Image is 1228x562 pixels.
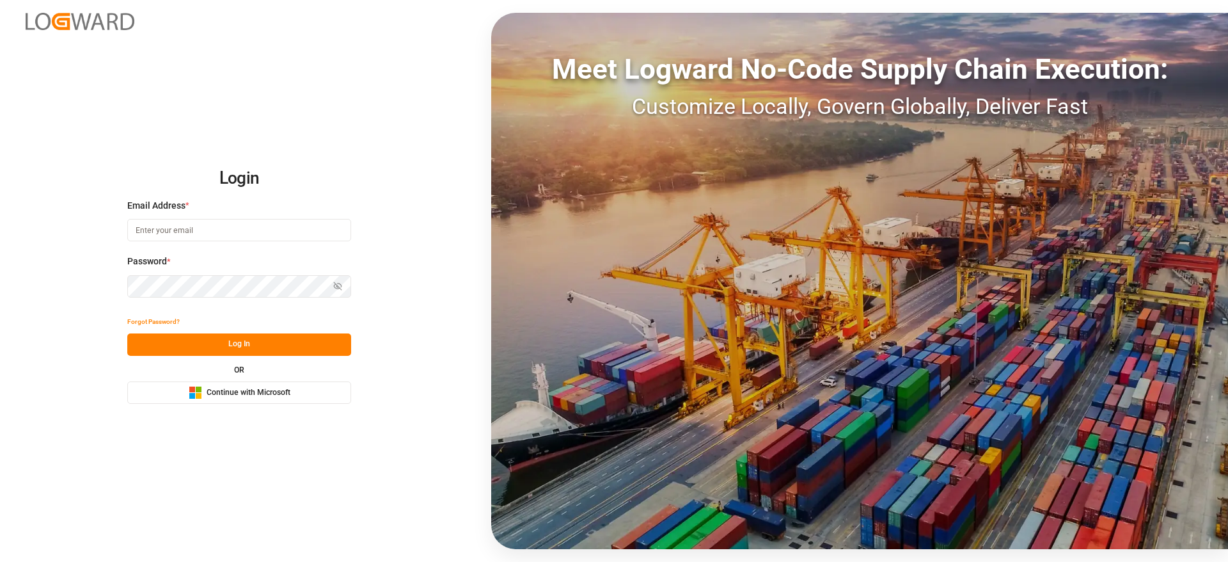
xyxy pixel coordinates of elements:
[127,255,167,268] span: Password
[127,219,351,241] input: Enter your email
[207,387,290,399] span: Continue with Microsoft
[234,366,244,374] small: OR
[127,333,351,356] button: Log In
[127,381,351,404] button: Continue with Microsoft
[491,48,1228,90] div: Meet Logward No-Code Supply Chain Execution:
[26,13,134,30] img: Logward_new_orange.png
[127,199,185,213] span: Email Address
[491,90,1228,123] div: Customize Locally, Govern Globally, Deliver Fast
[127,158,351,199] h2: Login
[127,311,180,333] button: Forgot Password?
